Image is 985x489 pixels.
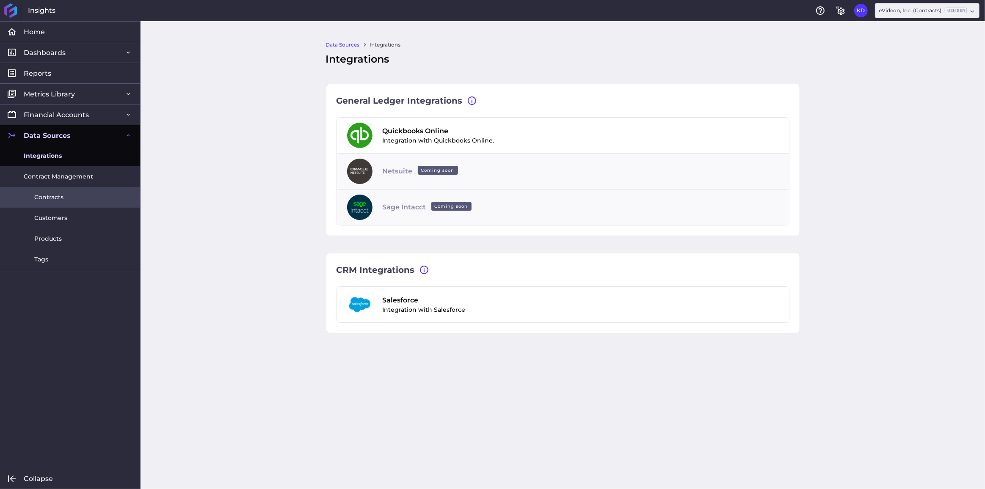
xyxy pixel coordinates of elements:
[24,131,71,140] span: Data Sources
[418,166,458,175] ins: Coming soon
[337,264,789,276] div: CRM Integrations
[326,52,800,67] div: Integrations
[431,202,472,211] ins: Coming soon
[326,41,360,49] a: Data Sources
[337,94,789,107] div: General Ledger Integrations
[34,234,62,243] span: Products
[34,193,63,202] span: Contracts
[24,69,51,78] span: Reports
[383,202,475,212] span: Sage Intacct
[875,3,979,18] div: Dropdown select
[34,214,67,223] span: Customers
[383,295,466,314] div: Integration with Salesforce
[24,172,93,181] span: Contract Management
[383,166,461,176] span: Netsuite
[24,27,45,36] span: Home
[24,90,75,99] span: Metrics Library
[945,8,967,13] ins: Member
[34,255,48,264] span: Tags
[383,126,494,145] div: Integration with Quickbooks Online.
[370,41,401,49] a: Integrations
[879,7,967,14] div: eVideon, Inc. (Contracts)
[814,4,827,17] button: Help
[854,4,868,17] button: User Menu
[834,4,847,17] button: General Settings
[24,110,89,119] span: Financial Accounts
[383,295,466,305] span: Salesforce
[383,126,494,136] span: Quickbooks Online
[24,48,66,57] span: Dashboards
[24,151,62,160] span: Integrations
[24,474,53,483] span: Collapse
